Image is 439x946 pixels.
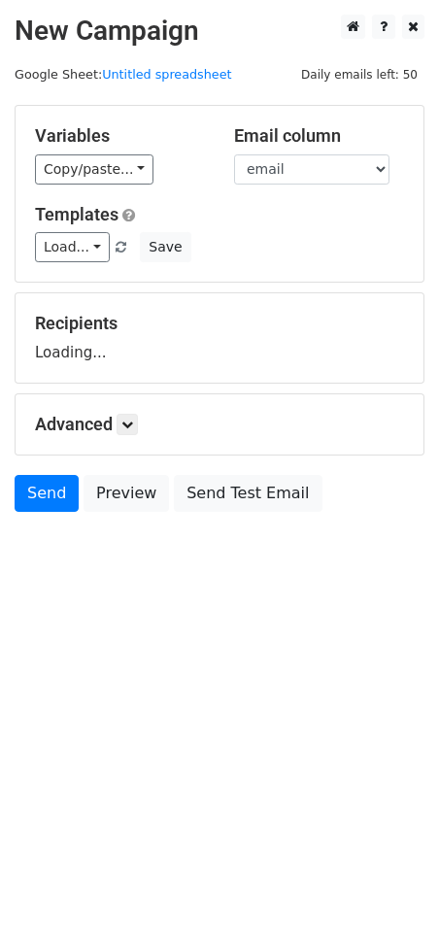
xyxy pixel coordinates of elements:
iframe: Chat Widget [342,853,439,946]
a: Send [15,475,79,512]
a: Copy/paste... [35,154,153,185]
button: Save [140,232,190,262]
a: Send Test Email [174,475,321,512]
h5: Email column [234,125,404,147]
div: Loading... [35,313,404,363]
h2: New Campaign [15,15,424,48]
h5: Advanced [35,414,404,435]
a: Untitled spreadsheet [102,67,231,82]
h5: Recipients [35,313,404,334]
a: Preview [84,475,169,512]
a: Daily emails left: 50 [294,67,424,82]
h5: Variables [35,125,205,147]
a: Load... [35,232,110,262]
a: Templates [35,204,118,224]
small: Google Sheet: [15,67,232,82]
span: Daily emails left: 50 [294,64,424,85]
